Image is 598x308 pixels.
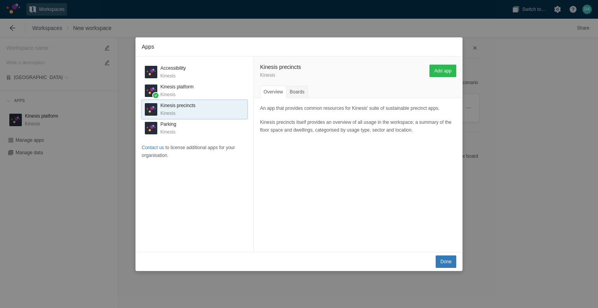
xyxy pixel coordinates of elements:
[160,109,195,117] p: Kinesis
[436,255,456,268] button: Done
[429,65,456,77] button: Add app
[260,118,456,134] p: Kinesis precincts itself provides an overview of all usage in the workspace; a summary of the flo...
[160,83,193,91] h3: Kinesis platform
[160,120,176,128] h3: Parking
[145,66,157,78] div: K
[145,103,157,116] div: K
[160,128,176,136] p: Kinesis
[142,100,247,119] div: KKinesis logoKinesis precinctsKinesis
[160,91,193,99] p: Kinesis
[260,86,287,98] div: Overview
[142,119,247,137] div: KKinesis logoParkingKinesis
[260,71,301,79] p: Kinesis
[145,122,157,134] div: K
[160,64,186,72] h3: Accessibility
[260,104,456,112] p: An app that provides common resources for Kinesis' suite of sustainable precinct apps.
[160,102,195,109] h3: Kinesis precincts
[286,86,308,98] div: Boards
[142,63,247,81] div: KKinesis logoAccessibilityKinesis
[135,42,463,51] span: Apps
[260,63,301,71] h2: Kinesis precincts
[440,258,452,266] span: Done
[135,37,463,271] div: Apps
[145,84,157,97] div: K
[160,72,186,80] p: Kinesis
[142,81,247,100] div: KKinesis logoKinesis platformKinesis
[142,144,247,159] p: to license additional apps for your organisation.
[142,145,164,150] a: Contact us
[434,67,452,75] span: Add app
